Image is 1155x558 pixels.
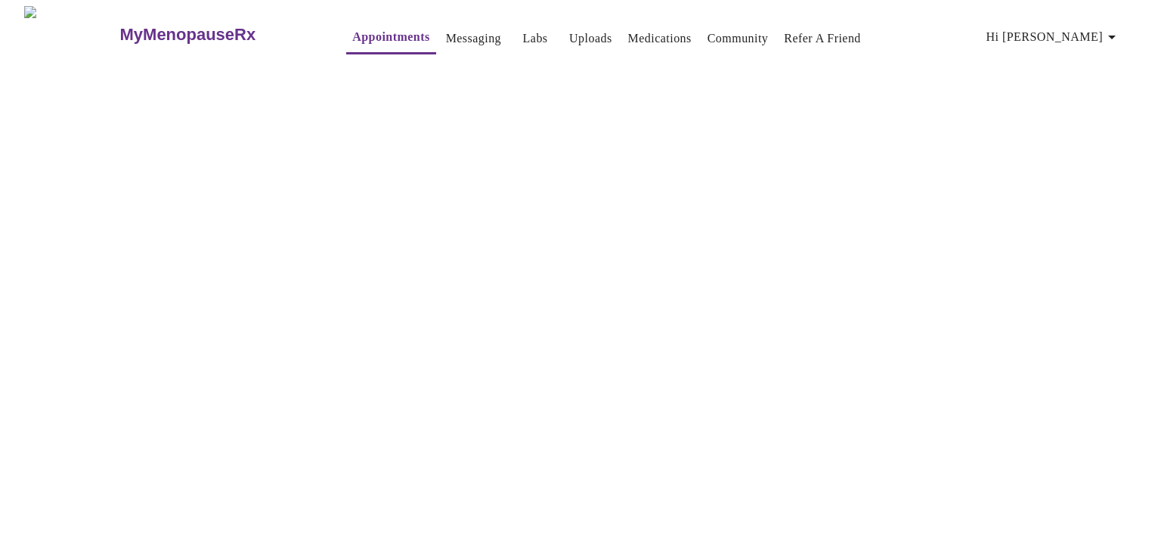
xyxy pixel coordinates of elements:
button: Medications [622,23,698,54]
span: Hi [PERSON_NAME] [986,26,1121,48]
a: MyMenopauseRx [118,8,316,61]
a: Refer a Friend [784,28,861,49]
a: Messaging [446,28,501,49]
button: Appointments [346,22,435,54]
button: Messaging [440,23,507,54]
a: Medications [628,28,692,49]
button: Refer a Friend [778,23,867,54]
a: Labs [523,28,548,49]
a: Uploads [569,28,612,49]
h3: MyMenopauseRx [120,25,256,45]
button: Labs [511,23,559,54]
button: Community [701,23,775,54]
button: Uploads [563,23,618,54]
a: Appointments [352,26,429,48]
img: MyMenopauseRx Logo [24,6,118,63]
a: Community [708,28,769,49]
button: Hi [PERSON_NAME] [980,22,1127,52]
